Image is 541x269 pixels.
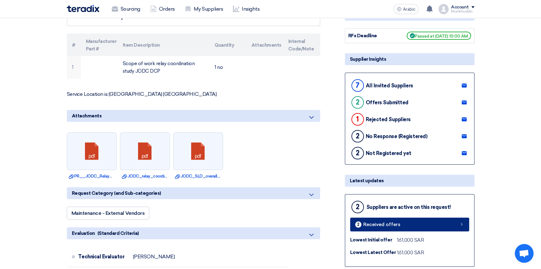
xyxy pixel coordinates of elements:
[72,230,95,236] font: Evaluation
[67,5,99,12] img: Teradix logo
[357,222,359,227] font: 2
[251,42,281,48] font: Attachments
[288,39,314,52] font: Internal Code/Note
[415,34,468,39] font: Passed at [DATE] 10:00 AM
[363,222,400,227] font: Received offers
[515,244,534,263] div: Open chat
[145,2,180,16] a: Orders
[350,218,469,231] a: 2 Received offers
[215,65,223,70] font: 1 no
[356,132,360,140] font: 2
[69,173,115,179] a: PR__JODC_Relay_Coordination.pdf
[350,237,392,243] font: Lowest Initial offer
[439,4,449,14] img: profile_test.png
[242,6,260,12] font: Insights
[127,174,215,178] font: JODC_relay_coordination_studies__SOW.pdf
[397,250,424,256] font: 161,000 SAR
[348,33,377,39] font: RFx Deadline
[366,100,409,106] font: Offers Submitted
[350,178,384,184] font: Latest updates
[350,250,396,255] font: Lowest Latest Offer
[72,42,75,48] font: #
[180,2,228,16] a: My Suppliers
[366,150,411,156] font: Not Registered yet
[350,56,386,62] font: Supplier Insights
[356,203,360,211] font: 2
[122,173,168,179] a: JODC_relay_coordination_studies__SOW.pdf
[121,6,140,12] font: Sourcing
[451,4,469,10] font: Account
[366,204,451,210] font: Suppliers are active on this request!
[67,91,217,97] font: Service Location is [GEOGRAPHIC_DATA] [GEOGRAPHIC_DATA]
[72,65,73,70] font: 1
[356,149,360,157] font: 2
[451,9,473,13] font: Muslehuddin
[366,83,413,89] font: All Invited Suppliers
[175,173,221,179] a: JODC_SLD_overall.pdf
[394,4,419,14] button: Arabic
[356,115,359,123] font: 1
[215,42,234,48] font: Quantity
[159,6,175,12] font: Orders
[366,116,411,122] font: Rejected Suppliers
[72,210,145,216] font: Maintenance - External Vendors
[356,98,360,106] font: 2
[107,2,145,16] a: Sourcing
[194,6,223,12] font: My Suppliers
[72,113,102,119] font: Attachments
[97,230,139,236] font: (Standard Criteria)
[181,174,224,178] font: JODC_SLD_overall.pdf
[133,254,175,260] font: [PERSON_NAME]
[72,190,161,196] font: Request Category (and Sub-categories)
[366,133,427,139] font: No Response (Registered)
[74,174,142,178] font: PR__JODC_Relay_Coordination.pdf
[123,61,195,74] font: Scope of work relay coordination study JODC DCP
[86,39,117,52] font: Manufacturer Part #
[78,254,125,260] font: Technical Evaluator
[397,237,424,243] font: 161,000 SAR
[403,7,415,12] font: Arabic
[228,2,265,16] a: Insights
[355,81,360,90] font: 7
[123,42,160,48] font: Item Description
